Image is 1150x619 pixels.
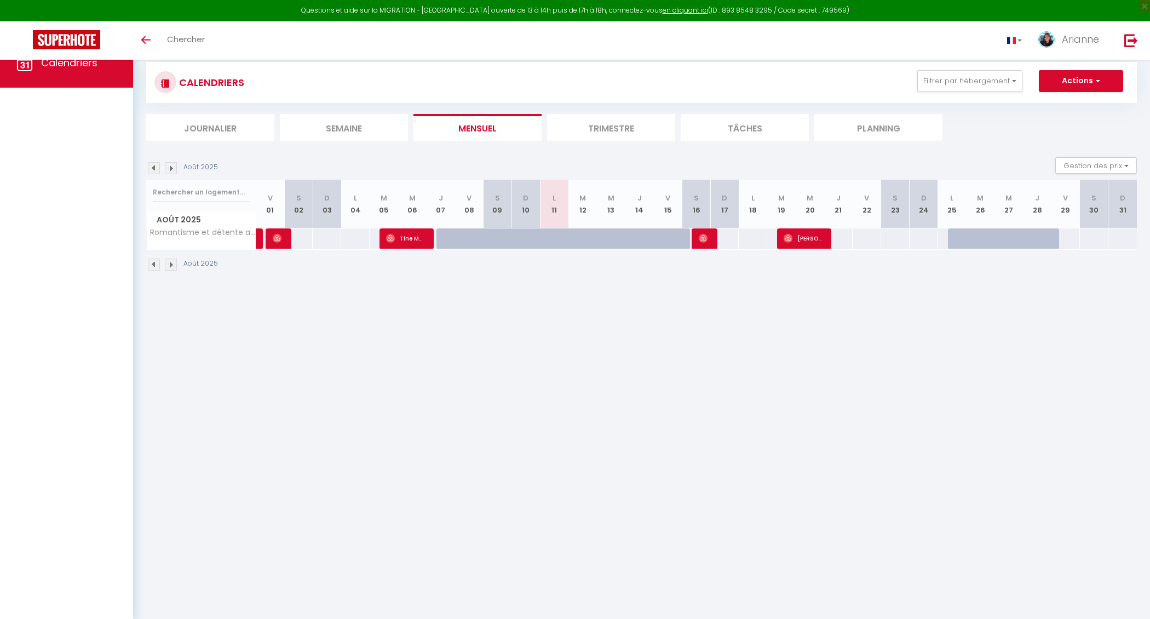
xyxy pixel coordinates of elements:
[1039,70,1123,92] button: Actions
[853,180,881,228] th: 22
[341,180,370,228] th: 04
[739,180,767,228] th: 18
[579,193,586,203] abbr: M
[284,180,313,228] th: 02
[722,193,727,203] abbr: D
[637,193,642,203] abbr: J
[893,193,898,203] abbr: S
[467,193,472,203] abbr: V
[1005,193,1012,203] abbr: M
[1051,180,1080,228] th: 29
[147,212,256,228] span: Août 2025
[427,180,455,228] th: 07
[553,193,556,203] abbr: L
[694,193,699,203] abbr: S
[439,193,443,203] abbr: J
[663,5,708,15] a: en cliquant ici
[370,180,398,228] th: 05
[523,193,528,203] abbr: D
[256,228,262,249] a: [PERSON_NAME]
[413,114,542,141] li: Mensuel
[751,193,755,203] abbr: L
[540,180,568,228] th: 11
[807,193,813,203] abbr: M
[824,180,853,228] th: 21
[1120,193,1125,203] abbr: D
[699,228,708,249] span: Marine Achaintre
[625,180,654,228] th: 14
[1038,31,1055,48] img: ...
[33,30,100,49] img: Super Booking
[511,180,540,228] th: 10
[681,114,809,141] li: Tâches
[547,114,675,141] li: Trimestre
[784,228,821,249] span: [PERSON_NAME]
[455,180,484,228] th: 08
[183,162,218,173] p: Août 2025
[381,193,387,203] abbr: M
[1124,33,1138,47] img: logout
[313,180,341,228] th: 03
[495,193,500,203] abbr: S
[910,180,938,228] th: 24
[256,180,285,228] th: 01
[950,193,953,203] abbr: L
[864,193,869,203] abbr: V
[1062,32,1099,46] span: Arianne
[966,180,994,228] th: 26
[767,180,796,228] th: 19
[921,193,927,203] abbr: D
[608,193,614,203] abbr: M
[153,182,250,202] input: Rechercher un logement...
[977,193,984,203] abbr: M
[654,180,682,228] th: 15
[354,193,357,203] abbr: L
[1108,180,1137,228] th: 31
[994,180,1023,228] th: 27
[183,259,218,269] p: Août 2025
[938,180,967,228] th: 25
[176,70,244,95] h3: CALENDRIERS
[917,70,1022,92] button: Filtrer par hébergement
[1080,180,1108,228] th: 30
[836,193,841,203] abbr: J
[159,21,213,60] a: Chercher
[484,180,512,228] th: 09
[41,56,97,70] span: Calendriers
[386,228,424,249] span: Tine Mus
[324,193,330,203] abbr: D
[398,180,427,228] th: 06
[1030,21,1113,60] a: ... Arianne
[1063,193,1068,203] abbr: V
[273,228,282,249] span: [PERSON_NAME]
[814,114,942,141] li: Planning
[1091,193,1096,203] abbr: S
[296,193,301,203] abbr: S
[568,180,597,228] th: 12
[597,180,625,228] th: 13
[1035,193,1039,203] abbr: J
[682,180,711,228] th: 16
[167,33,205,45] span: Chercher
[280,114,408,141] li: Semaine
[146,114,274,141] li: Journalier
[665,193,670,203] abbr: V
[881,180,910,228] th: 23
[148,228,258,237] span: Romantisme et détente au cœur du Marais
[1023,180,1051,228] th: 28
[409,193,416,203] abbr: M
[268,193,273,203] abbr: V
[1055,157,1137,174] button: Gestion des prix
[778,193,785,203] abbr: M
[796,180,824,228] th: 20
[711,180,739,228] th: 17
